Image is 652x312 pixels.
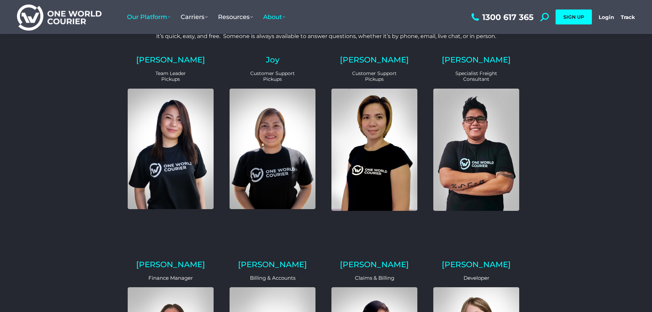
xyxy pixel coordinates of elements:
h2: [PERSON_NAME] [128,261,214,269]
a: Our Platform [122,6,176,27]
a: Login [599,14,614,20]
a: SIGN UP [556,10,592,24]
p: Claims & Billing [331,275,417,280]
p: Billing & Accounts [230,275,315,280]
span: About [263,13,285,21]
span: Resources [218,13,253,21]
h2: [PERSON_NAME] [433,261,519,269]
h2: [PERSON_NAME] [128,56,214,64]
span: SIGN UP [563,14,584,20]
p: Customer Support Pickups [331,71,417,82]
h2: [PERSON_NAME] [331,261,417,269]
p: Specialist Freight Consultant [433,71,519,82]
p: Finance Manager [128,275,214,280]
h2: [PERSON_NAME] [331,56,417,64]
img: One World Courier [17,3,102,31]
a: [PERSON_NAME] [442,55,511,65]
p: Customer Support Pickups [230,71,315,82]
p: Developer [433,275,519,280]
span: Carriers [181,13,208,21]
a: Track [621,14,635,20]
img: Eric Customer Support and Sales [433,89,519,211]
a: Resources [213,6,258,27]
h2: Joy [230,56,315,64]
p: Team Leader Pickups [128,71,214,82]
a: 1300 617 365 [470,13,533,21]
a: Carriers [176,6,213,27]
h2: [PERSON_NAME] [230,261,315,269]
a: About [258,6,290,27]
span: Our Platform [127,13,170,21]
